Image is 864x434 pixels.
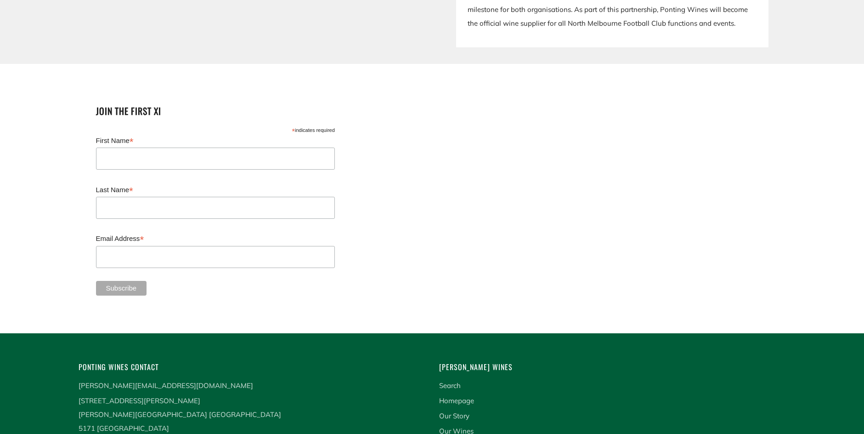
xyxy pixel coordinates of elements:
[439,411,469,420] a: Our Story
[96,183,335,196] label: Last Name
[96,232,335,245] label: Email Address
[96,104,345,118] h2: Join the first XI
[96,125,335,134] div: indicates required
[439,381,461,390] a: Search
[96,281,147,296] input: Subscribe
[439,396,474,405] a: Homepage
[79,381,253,390] a: [PERSON_NAME][EMAIL_ADDRESS][DOMAIN_NAME]
[439,361,786,373] h4: [PERSON_NAME] Wines
[96,134,335,147] label: First Name
[79,361,425,373] h4: Ponting Wines Contact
